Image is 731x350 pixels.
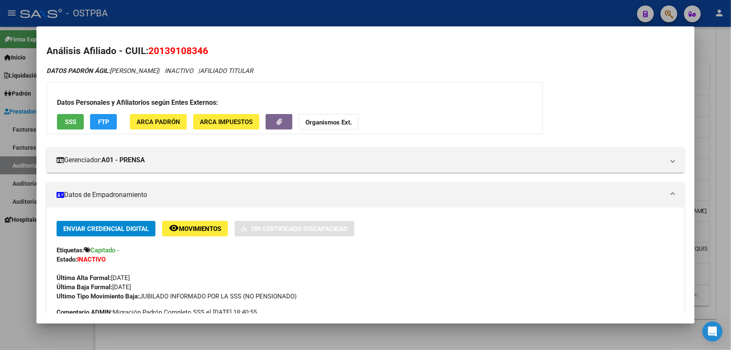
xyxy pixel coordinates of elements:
[98,118,109,126] span: FTP
[46,44,685,58] h2: Análisis Afiliado - CUIL:
[299,114,359,130] button: Organismos Ext.
[251,225,348,233] span: Sin Certificado Discapacidad
[101,155,145,165] strong: A01 - PRENSA
[57,283,112,291] strong: Última Baja Formal:
[57,309,113,316] strong: Comentario ADMIN:
[200,67,253,75] span: AFILIADO TITULAR
[148,45,208,56] span: 20139108346
[46,67,253,75] i: | INACTIVO |
[703,321,723,342] div: Open Intercom Messenger
[169,223,179,233] mat-icon: remove_red_eye
[57,256,77,263] strong: Estado:
[46,67,110,75] strong: DATOS PADRÓN ÁGIL:
[57,283,131,291] span: [DATE]
[46,148,685,173] mat-expansion-panel-header: Gerenciador:A01 - PRENSA
[90,246,119,254] span: Capitado -
[305,119,352,126] strong: Organismos Ext.
[57,308,257,317] span: Migración Padrón Completo SSS el [DATE] 18:40:55
[57,246,84,254] strong: Etiquetas:
[57,98,532,108] h3: Datos Personales y Afiliatorios según Entes Externos:
[235,221,354,236] button: Sin Certificado Discapacidad
[130,114,187,130] button: ARCA Padrón
[57,190,664,200] mat-panel-title: Datos de Empadronamiento
[193,114,259,130] button: ARCA Impuestos
[46,67,158,75] span: [PERSON_NAME]
[57,274,111,282] strong: Última Alta Formal:
[137,118,180,126] span: ARCA Padrón
[57,293,297,300] span: JUBILADO INFORMADO POR LA SSS (NO PENSIONADO)
[57,155,664,165] mat-panel-title: Gerenciador:
[179,225,221,233] span: Movimientos
[57,221,155,236] button: Enviar Credencial Digital
[90,114,117,130] button: FTP
[65,118,76,126] span: SSS
[77,256,106,263] strong: INACTIVO
[57,293,139,300] strong: Ultimo Tipo Movimiento Baja:
[63,225,149,233] span: Enviar Credencial Digital
[57,274,130,282] span: [DATE]
[46,182,685,207] mat-expansion-panel-header: Datos de Empadronamiento
[200,118,253,126] span: ARCA Impuestos
[162,221,228,236] button: Movimientos
[57,114,84,130] button: SSS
